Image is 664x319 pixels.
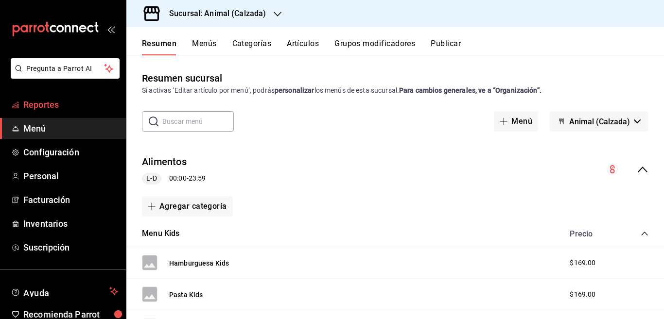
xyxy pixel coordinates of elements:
strong: Para cambios generales, ve a “Organización”. [399,86,542,94]
span: Animal (Calzada) [569,117,630,126]
span: L-D [142,173,160,184]
div: navigation tabs [142,39,664,55]
strong: personalizar [275,86,315,94]
button: Menús [192,39,216,55]
input: Buscar menú [162,112,234,131]
a: Pregunta a Parrot AI [7,70,120,81]
div: collapse-menu-row [126,147,664,192]
div: 00:00 - 23:59 [142,173,206,185]
h3: Sucursal: Animal (Calzada) [161,8,266,19]
span: Menú [23,122,118,135]
span: Personal [23,169,118,183]
span: Reportes [23,98,118,111]
span: Inventarios [23,217,118,230]
button: open_drawer_menu [107,25,115,33]
div: Si activas ‘Editar artículo por menú’, podrás los menús de esta sucursal. [142,85,648,96]
button: Categorías [232,39,272,55]
button: Grupos modificadores [334,39,415,55]
span: $169.00 [570,289,595,300]
button: Animal (Calzada) [550,111,648,132]
span: Facturación [23,193,118,206]
div: Resumen sucursal [142,71,222,85]
button: Hamburguesa Kids [169,258,229,268]
button: Agregar categoría [142,196,233,217]
div: Precio [560,229,622,238]
span: $169.00 [570,258,595,268]
button: Pasta Kids [169,290,203,300]
span: Suscripción [23,241,118,254]
span: Pregunta a Parrot AI [26,64,105,74]
button: Resumen [142,39,176,55]
button: Menu Kids [142,228,180,239]
button: Menú [494,111,538,132]
button: Publicar [431,39,461,55]
button: Alimentos [142,155,187,169]
button: collapse-category-row [641,230,648,237]
button: Artículos [287,39,319,55]
button: Pregunta a Parrot AI [11,58,120,79]
span: Configuración [23,146,118,159]
span: Ayuda [23,285,105,297]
